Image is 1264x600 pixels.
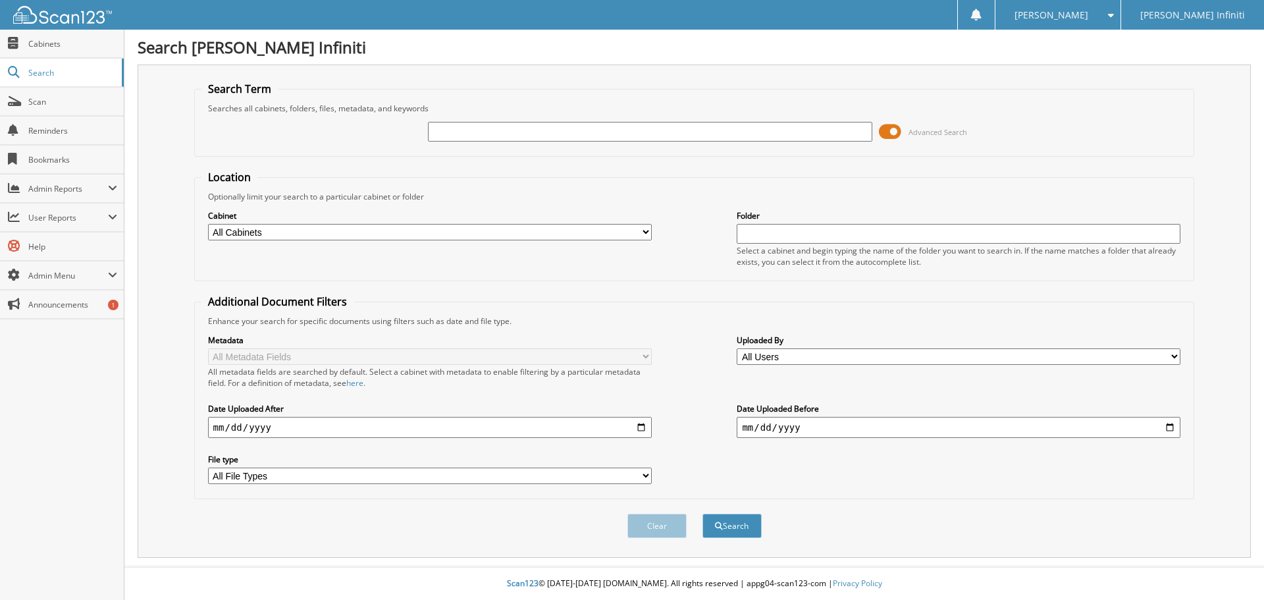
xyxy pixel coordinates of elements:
[28,125,117,136] span: Reminders
[908,127,967,137] span: Advanced Search
[28,299,117,310] span: Announcements
[208,403,652,414] label: Date Uploaded After
[201,294,354,309] legend: Additional Document Filters
[28,270,108,281] span: Admin Menu
[208,366,652,389] div: All metadata fields are searched by default. Select a cabinet with metadata to enable filtering b...
[28,96,117,107] span: Scan
[201,315,1188,327] div: Enhance your search for specific documents using filters such as date and file type.
[201,170,257,184] legend: Location
[1140,11,1245,19] span: [PERSON_NAME] Infiniti
[737,417,1180,438] input: end
[208,417,652,438] input: start
[737,245,1180,267] div: Select a cabinet and begin typing the name of the folder you want to search in. If the name match...
[737,210,1180,221] label: Folder
[1014,11,1088,19] span: [PERSON_NAME]
[702,514,762,538] button: Search
[208,335,652,346] label: Metadata
[28,212,108,223] span: User Reports
[28,38,117,49] span: Cabinets
[507,578,539,589] span: Scan123
[201,103,1188,114] div: Searches all cabinets, folders, files, metadata, and keywords
[208,454,652,465] label: File type
[28,154,117,165] span: Bookmarks
[737,403,1180,414] label: Date Uploaded Before
[138,36,1251,58] h1: Search [PERSON_NAME] Infiniti
[737,335,1180,346] label: Uploaded By
[28,67,115,78] span: Search
[13,6,112,24] img: scan123-logo-white.svg
[208,210,652,221] label: Cabinet
[108,300,118,310] div: 1
[201,82,278,96] legend: Search Term
[627,514,687,538] button: Clear
[833,578,882,589] a: Privacy Policy
[201,191,1188,202] div: Optionally limit your search to a particular cabinet or folder
[28,183,108,194] span: Admin Reports
[346,377,363,389] a: here
[28,241,117,252] span: Help
[124,568,1264,600] div: © [DATE]-[DATE] [DOMAIN_NAME]. All rights reserved | appg04-scan123-com |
